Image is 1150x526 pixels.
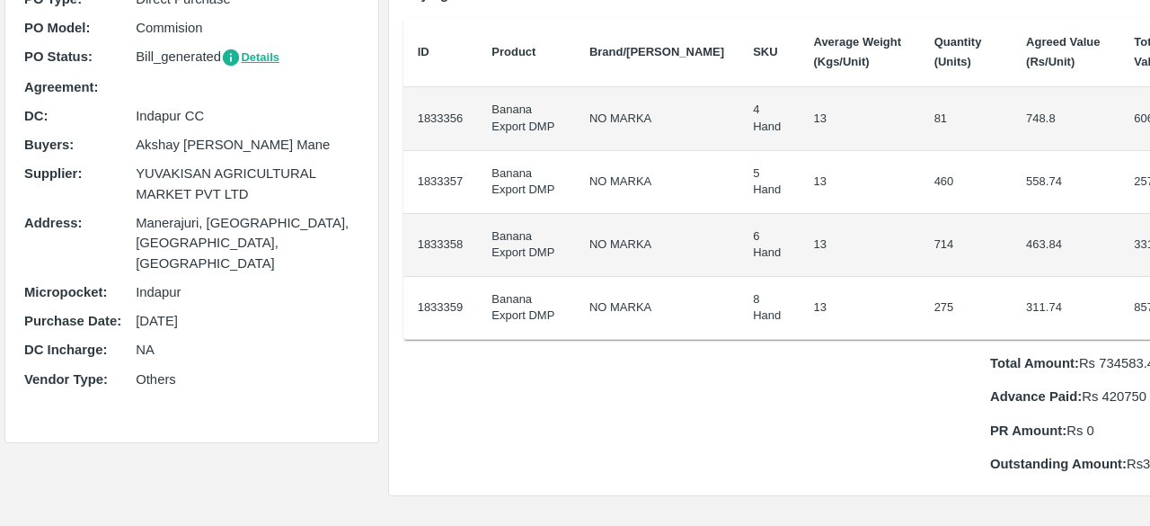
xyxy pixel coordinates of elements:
td: 1833357 [403,151,478,214]
td: 311.74 [1012,277,1119,340]
b: Buyers : [24,138,74,152]
b: PR Amount: [990,423,1066,438]
td: 13 [799,214,919,277]
p: Manerajuri, [GEOGRAPHIC_DATA], [GEOGRAPHIC_DATA], [GEOGRAPHIC_DATA] [136,213,358,273]
td: 13 [799,277,919,340]
td: NO MARKA [575,87,739,150]
b: Agreement: [24,80,98,94]
td: NO MARKA [575,277,739,340]
b: Agreed Value (Rs/Unit) [1026,35,1100,68]
td: 1833358 [403,214,478,277]
td: 13 [799,151,919,214]
b: SKU [753,45,777,58]
p: Akshay [PERSON_NAME] Mane [136,135,358,155]
button: Details [221,48,279,68]
b: PO Model : [24,21,90,35]
p: Commision [136,18,358,38]
td: 460 [920,151,1012,214]
td: 81 [920,87,1012,150]
td: 1833356 [403,87,478,150]
td: Banana Export DMP [477,277,575,340]
td: NO MARKA [575,151,739,214]
p: Indapur [136,282,358,302]
td: 13 [799,87,919,150]
td: Banana Export DMP [477,214,575,277]
b: Brand/[PERSON_NAME] [589,45,724,58]
td: 5 Hand [739,151,799,214]
td: 8 Hand [739,277,799,340]
td: 4 Hand [739,87,799,150]
b: Outstanding Amount: [990,457,1127,471]
b: PO Status : [24,49,93,64]
td: 714 [920,214,1012,277]
p: [DATE] [136,311,358,331]
b: Supplier : [24,166,82,181]
b: DC : [24,109,48,123]
b: Vendor Type : [24,372,108,387]
td: 1833359 [403,277,478,340]
b: ID [418,45,429,58]
td: 558.74 [1012,151,1119,214]
b: Micropocket : [24,285,107,299]
td: Banana Export DMP [477,151,575,214]
b: DC Incharge : [24,343,107,357]
p: Others [136,370,358,389]
b: Address : [24,216,82,230]
p: YUVAKISAN AGRICULTURAL MARKET PVT LTD [136,164,358,204]
td: 748.8 [1012,87,1119,150]
b: Quantity (Units) [934,35,982,68]
p: NA [136,340,358,360]
td: Banana Export DMP [477,87,575,150]
p: Bill_generated [136,47,358,67]
b: Average Weight (Kgs/Unit) [813,35,901,68]
td: NO MARKA [575,214,739,277]
td: 463.84 [1012,214,1119,277]
td: 6 Hand [739,214,799,277]
b: Product [491,45,535,58]
b: Total Amount: [990,356,1079,370]
b: Advance Paid: [990,389,1082,404]
td: 275 [920,277,1012,340]
b: Purchase Date : [24,314,121,328]
p: Indapur CC [136,106,358,126]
